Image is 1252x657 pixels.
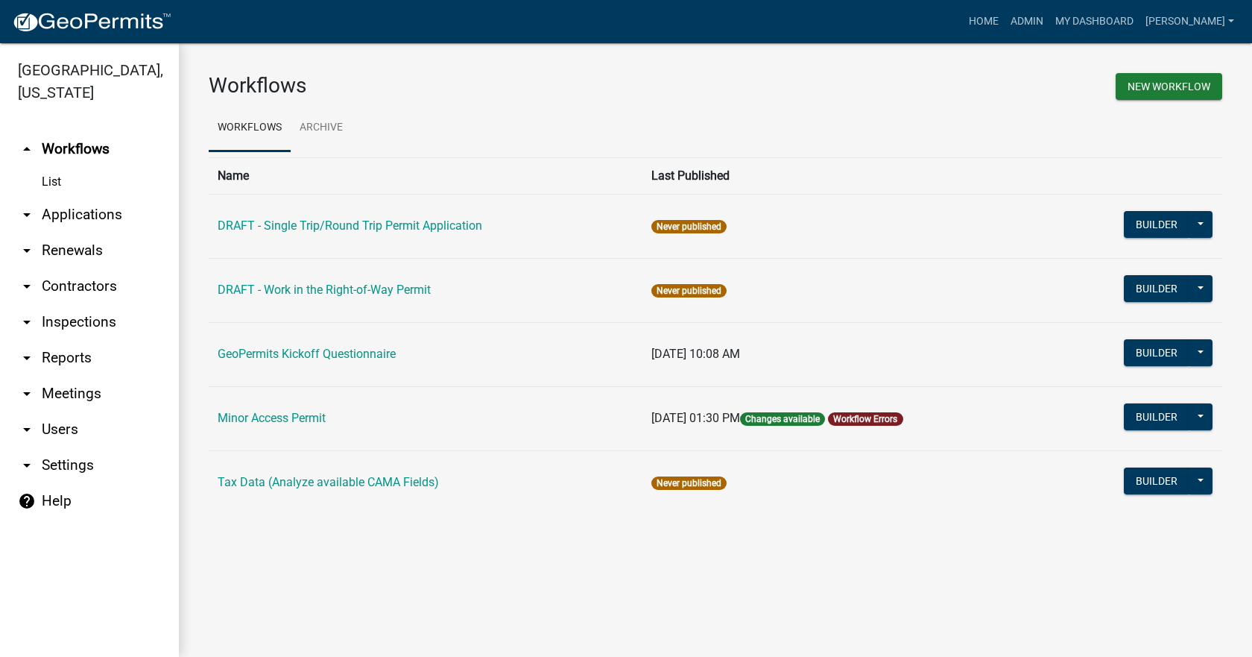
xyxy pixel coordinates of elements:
i: arrow_drop_up [18,140,36,158]
i: arrow_drop_down [18,206,36,224]
a: Home [963,7,1005,36]
a: DRAFT - Work in the Right-of-Way Permit [218,283,431,297]
a: Archive [291,104,352,152]
i: help [18,492,36,510]
span: Never published [651,284,727,298]
i: arrow_drop_down [18,277,36,295]
span: Changes available [740,412,825,426]
a: Workflow Errors [833,414,897,424]
span: Never published [651,477,727,490]
a: DRAFT - Single Trip/Round Trip Permit Application [218,219,482,233]
a: Workflows [209,104,291,152]
i: arrow_drop_down [18,385,36,403]
i: arrow_drop_down [18,456,36,474]
button: Builder [1124,403,1189,430]
span: Never published [651,220,727,233]
a: Minor Access Permit [218,411,326,425]
a: [PERSON_NAME] [1139,7,1240,36]
button: Builder [1124,275,1189,302]
i: arrow_drop_down [18,313,36,331]
button: Builder [1124,468,1189,494]
a: My Dashboard [1049,7,1139,36]
i: arrow_drop_down [18,242,36,260]
a: GeoPermits Kickoff Questionnaire [218,347,396,361]
a: Admin [1005,7,1049,36]
button: New Workflow [1116,73,1222,100]
th: Name [209,157,642,194]
span: [DATE] 01:30 PM [651,411,740,425]
h3: Workflows [209,73,704,98]
i: arrow_drop_down [18,349,36,367]
button: Builder [1124,339,1189,366]
th: Last Published [642,157,1056,194]
a: Tax Data (Analyze available CAMA Fields) [218,475,439,489]
i: arrow_drop_down [18,421,36,438]
button: Builder [1124,211,1189,238]
span: [DATE] 10:08 AM [651,347,740,361]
